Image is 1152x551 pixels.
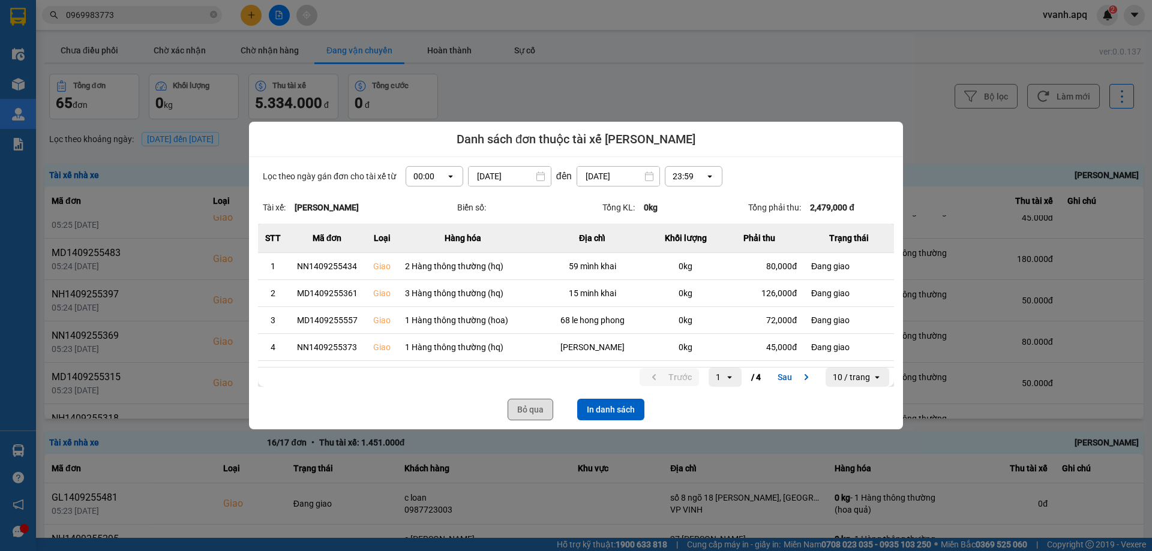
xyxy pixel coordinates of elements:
div: 1 [265,260,281,272]
div: Đang giao [811,341,887,353]
div: 0 kg [664,260,707,272]
div: 23:59 [673,170,694,182]
strong: 0 kg [644,203,658,212]
div: 1 [716,371,721,383]
div: NN1409255373 [295,341,359,353]
input: Select a date. [577,167,659,186]
div: 72,000 đ [721,314,797,326]
th: Trạng thái [804,224,894,253]
div: dialog [249,122,903,429]
strong: 2,479,000 đ [810,203,854,212]
button: next page. current page 1 / 4 [770,368,821,386]
th: Hàng hóa [398,224,527,253]
div: Lọc theo ngày gán đơn cho tài xế từ [258,166,894,186]
strong: [PERSON_NAME] [295,203,359,212]
div: Giao [373,314,391,326]
input: Selected 00:00. Select a time, 24-hour format. [436,170,437,182]
div: 4 [265,341,281,353]
input: Selected 23:59. Select a time, 24-hour format. [695,170,696,182]
th: Loại [366,224,398,253]
div: Giao [373,287,391,299]
div: 3 [265,314,281,326]
svg: open [872,372,882,382]
div: 1 Hàng thông thường (hq) [405,341,520,353]
button: previous page. current page 1 / 4 [640,368,699,386]
div: 68 le hong phong [535,314,650,326]
th: Địa chỉ [527,224,657,253]
div: Tài xế: [263,201,457,214]
div: 59 mình khai [535,260,650,272]
th: Phải thu [714,224,804,253]
input: Selected 10 / trang. [871,371,872,383]
div: [PERSON_NAME] [535,341,650,353]
div: Biển số: [457,201,603,214]
th: STT [258,224,288,253]
div: MD1409255557 [295,314,359,326]
div: Đang giao [811,314,887,326]
div: đến [551,168,577,183]
div: 15 minh khai [535,287,650,299]
div: Tổng phải thu: [748,201,894,214]
div: 0 kg [664,341,707,353]
div: MD1409255361 [295,287,359,299]
input: Select a date. [469,167,551,186]
div: 10 / trang [833,371,870,383]
div: 2 [265,287,281,299]
div: 2 Hàng thông thường (hq) [405,260,520,272]
div: 1 Hàng thông thường (hoa) [405,314,520,326]
th: Mã đơn [288,224,366,253]
span: Danh sách đơn thuộc tài xế [PERSON_NAME] [457,131,695,147]
div: 126,000 đ [721,287,797,299]
th: Khối lượng [657,224,714,253]
div: Giao [373,260,391,272]
div: 3 Hàng thông thường (hq) [405,287,520,299]
div: 0 kg [664,314,707,326]
svg: open [705,171,715,181]
button: Bỏ qua [508,399,553,420]
div: Tổng KL: [602,201,748,214]
div: Đang giao [811,287,887,299]
svg: open [725,372,734,382]
div: Đang giao [811,260,887,272]
div: 0 kg [664,287,707,299]
span: / 4 [751,370,761,384]
svg: open [446,171,455,181]
div: 80,000 đ [721,260,797,272]
div: Giao [373,341,391,353]
button: In danh sách [577,399,644,420]
div: NN1409255434 [295,260,359,272]
div: 00:00 [413,170,434,182]
div: 45,000 đ [721,341,797,353]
